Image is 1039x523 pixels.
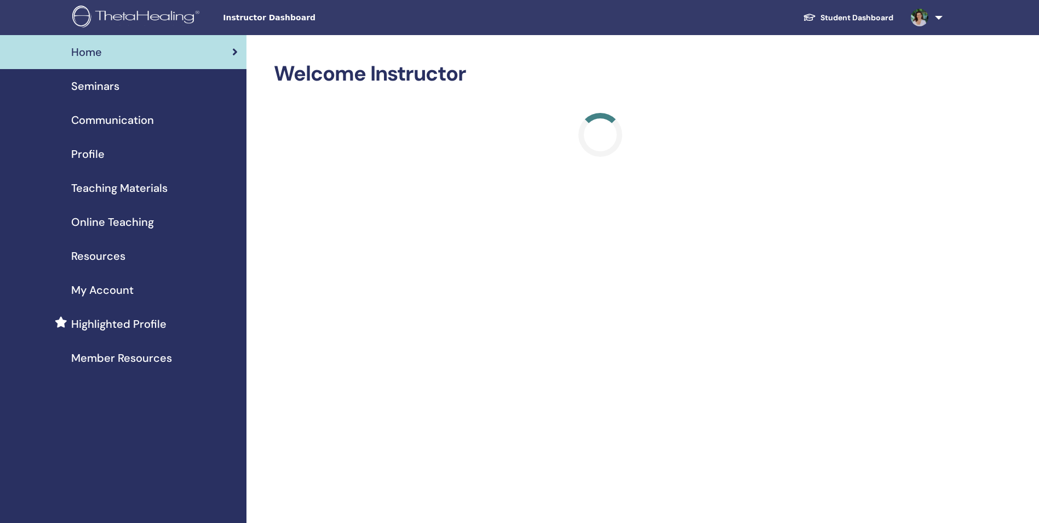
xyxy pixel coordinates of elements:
span: Online Teaching [71,214,154,230]
span: Teaching Materials [71,180,168,196]
img: graduation-cap-white.svg [803,13,816,22]
span: Highlighted Profile [71,316,167,332]
a: Student Dashboard [794,8,902,28]
span: Home [71,44,102,60]
h2: Welcome Instructor [274,61,927,87]
span: My Account [71,282,134,298]
span: Profile [71,146,105,162]
span: Member Resources [71,350,172,366]
span: Communication [71,112,154,128]
img: default.jpg [911,9,928,26]
img: logo.png [72,5,203,30]
span: Resources [71,248,125,264]
span: Seminars [71,78,119,94]
span: Instructor Dashboard [223,12,387,24]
